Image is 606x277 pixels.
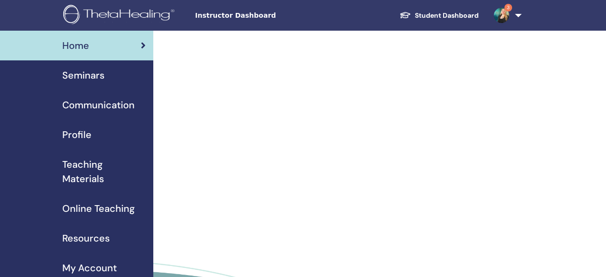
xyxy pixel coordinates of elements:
span: My Account [62,261,117,275]
img: graduation-cap-white.svg [400,11,411,19]
a: Student Dashboard [392,7,486,24]
span: Profile [62,127,91,142]
span: Online Teaching [62,201,135,216]
span: 3 [504,4,512,12]
span: Seminars [62,68,104,82]
span: Instructor Dashboard [195,11,339,21]
span: Communication [62,98,135,112]
span: Resources [62,231,110,245]
img: logo.png [63,5,178,26]
img: default.jpg [494,8,509,23]
span: Home [62,38,89,53]
span: Teaching Materials [62,157,146,186]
